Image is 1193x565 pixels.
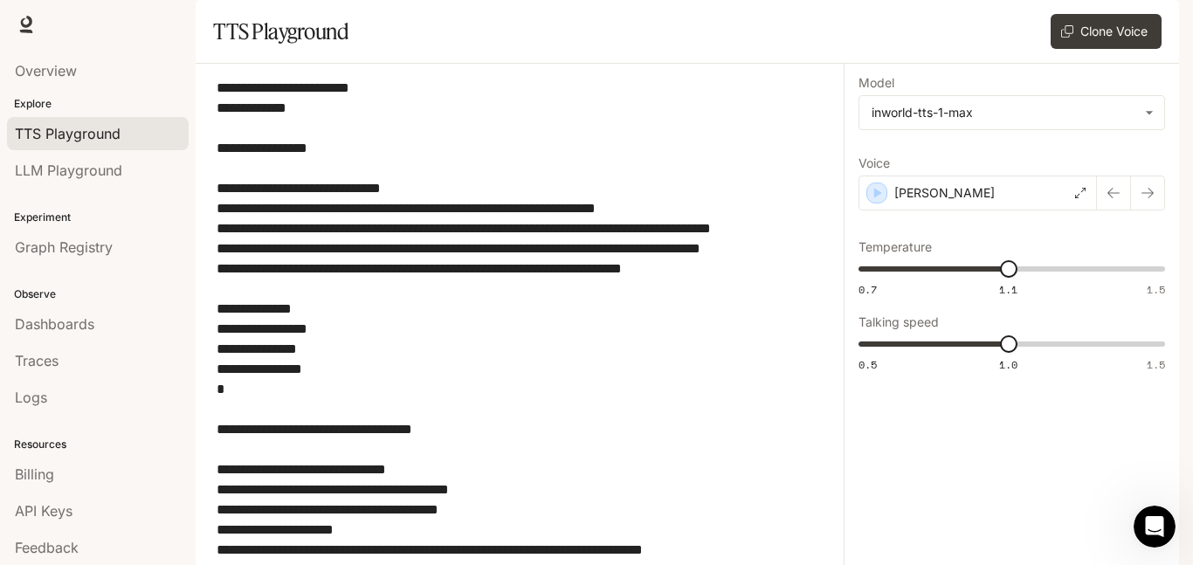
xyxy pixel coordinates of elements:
[1051,14,1162,49] button: Clone Voice
[859,157,890,169] p: Voice
[872,104,1136,121] div: inworld-tts-1-max
[999,282,1017,297] span: 1.1
[1147,357,1165,372] span: 1.5
[1134,506,1176,548] iframe: Intercom live chat
[859,96,1164,129] div: inworld-tts-1-max
[859,77,894,89] p: Model
[859,241,932,253] p: Temperature
[859,357,877,372] span: 0.5
[999,357,1017,372] span: 1.0
[859,316,939,328] p: Talking speed
[894,184,995,202] p: [PERSON_NAME]
[859,282,877,297] span: 0.7
[1147,282,1165,297] span: 1.5
[213,14,348,49] h1: TTS Playground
